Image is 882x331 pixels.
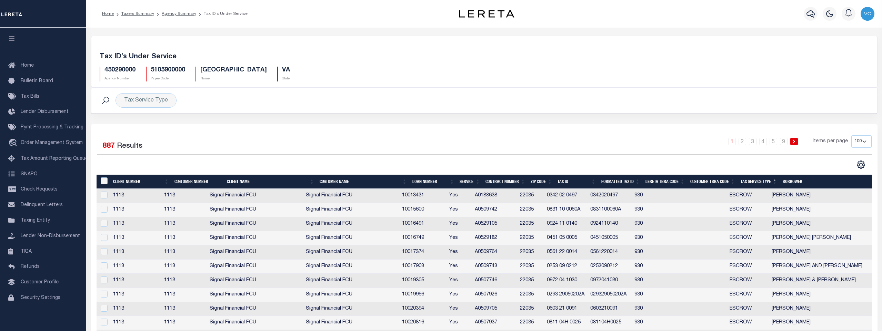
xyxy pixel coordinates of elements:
[544,288,588,302] td: 0293 29050202A
[200,67,267,74] h5: [GEOGRAPHIC_DATA]
[727,231,769,245] td: ESCROW
[399,245,447,260] td: 10017374
[447,260,472,274] td: Yes
[162,12,196,16] a: Agency Summary
[207,217,303,231] td: Signal Financial FCU
[517,316,544,330] td: 22035
[447,189,472,203] td: Yes
[727,260,769,274] td: ESCROW
[643,175,688,189] th: LERETA TBRA Code: activate to sort column ascending
[447,245,472,260] td: Yes
[224,175,317,189] th: Client Name: activate to sort column ascending
[739,138,746,145] a: 2
[121,12,154,16] a: Taxers Summary
[110,260,161,274] td: 1113
[21,109,69,114] span: Lender Disbursement
[472,274,517,288] td: A0507746
[588,203,632,217] td: 0831100060A
[517,288,544,302] td: 22035
[759,138,767,145] a: 4
[447,288,472,302] td: Yes
[483,175,528,189] th: Contract Number: activate to sort column ascending
[97,175,111,189] th: &nbsp;
[447,316,472,330] td: Yes
[110,203,161,217] td: 1113
[303,260,399,274] td: Signal Financial FCU
[110,288,161,302] td: 1113
[447,302,472,316] td: Yes
[161,217,207,231] td: 1113
[588,189,632,203] td: 0342020497
[21,63,34,68] span: Home
[459,10,514,18] img: logo-dark.svg
[21,264,40,269] span: Refunds
[104,76,136,81] p: Agency Number
[770,138,777,145] a: 5
[588,231,632,245] td: 0451050005
[161,288,207,302] td: 1113
[303,288,399,302] td: Signal Financial FCU
[727,203,769,217] td: ESCROW
[727,189,769,203] td: ESCROW
[544,316,588,330] td: 0811 04H 0025
[588,217,632,231] td: 0924110140
[399,217,447,231] td: 10016491
[544,245,588,260] td: 0561 22 0014
[688,175,738,189] th: Customer TBRA Code: activate to sort column ascending
[102,143,115,150] span: 887
[727,274,769,288] td: ESCROW
[303,245,399,260] td: Signal Financial FCU
[727,245,769,260] td: ESCROW
[472,316,517,330] td: A0507937
[161,274,207,288] td: 1113
[447,217,472,231] td: Yes
[447,203,472,217] td: Yes
[21,156,88,161] span: Tax Amount Reporting Queue
[161,231,207,245] td: 1113
[207,203,303,217] td: Signal Financial FCU
[517,217,544,231] td: 22035
[544,189,588,203] td: 0342 02 0497
[399,189,447,203] td: 10013431
[632,245,676,260] td: 930
[21,187,58,192] span: Check Requests
[172,175,224,189] th: Customer Number
[21,295,60,300] span: Security Settings
[472,260,517,274] td: A0509743
[110,302,161,316] td: 1113
[472,245,517,260] td: A0509764
[472,203,517,217] td: A0509742
[632,274,676,288] td: 930
[207,245,303,260] td: Signal Financial FCU
[100,53,869,61] h5: Tax ID’s Under Service
[151,67,185,74] h5: 5105900000
[102,12,114,16] a: Home
[399,203,447,217] td: 10015600
[632,288,676,302] td: 930
[727,316,769,330] td: ESCROW
[632,231,676,245] td: 930
[813,138,848,145] span: Items per page
[161,260,207,274] td: 1113
[780,138,788,145] a: 9
[21,172,38,176] span: SNAPQ
[472,189,517,203] td: A0188638
[104,67,136,74] h5: 450290000
[161,245,207,260] td: 1113
[517,203,544,217] td: 22035
[544,231,588,245] td: 0451 05 0005
[303,217,399,231] td: Signal Financial FCU
[161,302,207,316] td: 1113
[303,316,399,330] td: Signal Financial FCU
[151,76,185,81] p: Payee Code
[399,231,447,245] td: 10016749
[110,189,161,203] td: 1113
[303,203,399,217] td: Signal Financial FCU
[21,79,53,84] span: Bulletin Board
[588,260,632,274] td: 0253090212
[317,175,410,189] th: Customer Name: activate to sort column ascending
[207,288,303,302] td: Signal Financial FCU
[110,217,161,231] td: 1113
[517,274,544,288] td: 22035
[117,141,142,152] label: Results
